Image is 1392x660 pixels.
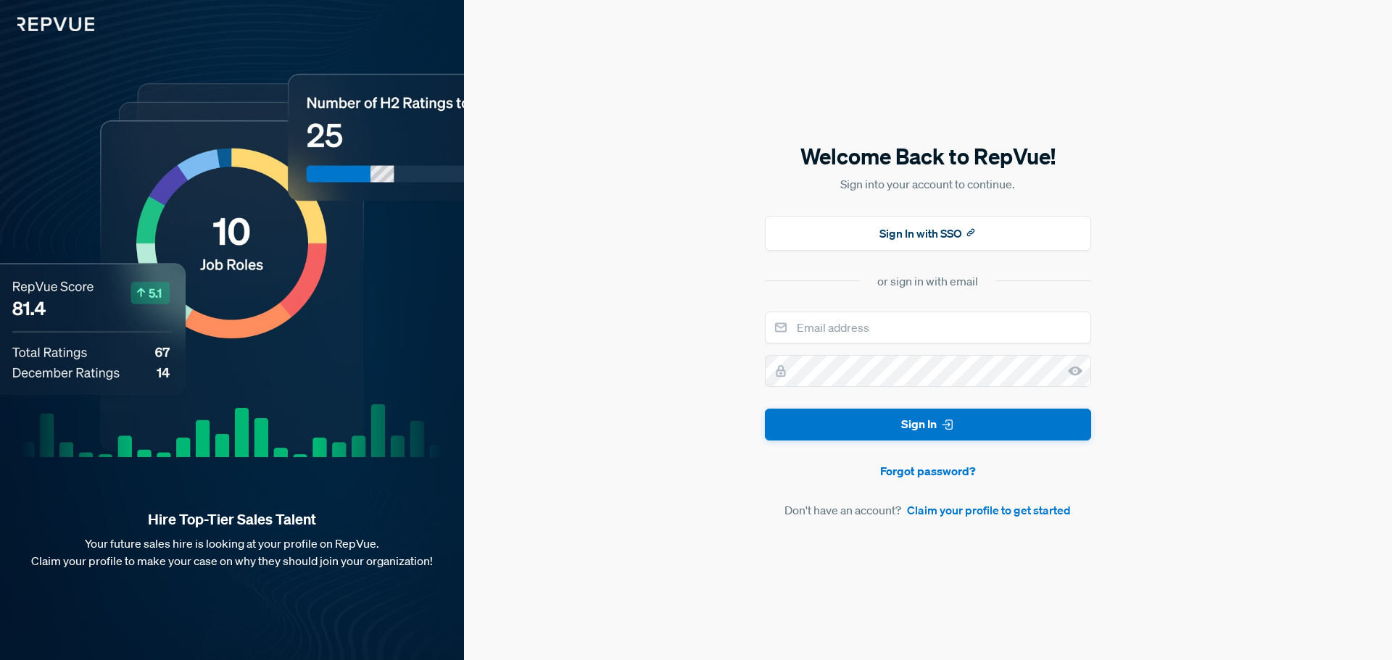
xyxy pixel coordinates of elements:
[765,216,1091,251] button: Sign In with SSO
[765,141,1091,172] h5: Welcome Back to RepVue!
[23,535,441,569] p: Your future sales hire is looking at your profile on RepVue. Claim your profile to make your case...
[23,510,441,529] strong: Hire Top-Tier Sales Talent
[765,175,1091,193] p: Sign into your account to continue.
[765,462,1091,480] a: Forgot password?
[765,409,1091,441] button: Sign In
[907,501,1071,519] a: Claim your profile to get started
[877,272,978,290] div: or sign in with email
[765,501,1091,519] article: Don't have an account?
[765,312,1091,343] input: Email address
